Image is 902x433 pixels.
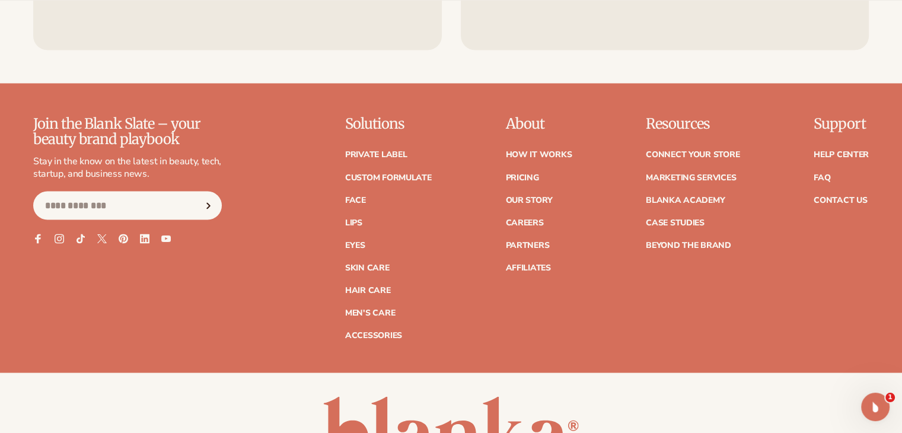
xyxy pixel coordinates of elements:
[345,308,395,317] a: Men's Care
[646,173,736,182] a: Marketing services
[195,191,221,219] button: Subscribe
[505,116,572,132] p: About
[345,116,432,132] p: Solutions
[33,116,222,148] p: Join the Blank Slate – your beauty brand playbook
[345,241,365,249] a: Eyes
[814,151,869,159] a: Help Center
[505,263,550,272] a: Affiliates
[814,173,830,182] a: FAQ
[505,241,549,249] a: Partners
[33,155,222,180] p: Stay in the know on the latest in beauty, tech, startup, and business news.
[646,116,740,132] p: Resources
[646,151,740,159] a: Connect your store
[861,393,890,421] iframe: Intercom live chat
[345,331,402,339] a: Accessories
[345,151,407,159] a: Private label
[646,196,725,204] a: Blanka Academy
[505,218,543,227] a: Careers
[345,263,389,272] a: Skin Care
[345,173,432,182] a: Custom formulate
[505,173,538,182] a: Pricing
[646,218,705,227] a: Case Studies
[814,196,867,204] a: Contact Us
[505,196,552,204] a: Our Story
[646,241,731,249] a: Beyond the brand
[505,151,572,159] a: How It Works
[345,218,362,227] a: Lips
[345,286,390,294] a: Hair Care
[885,393,895,402] span: 1
[814,116,869,132] p: Support
[345,196,366,204] a: Face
